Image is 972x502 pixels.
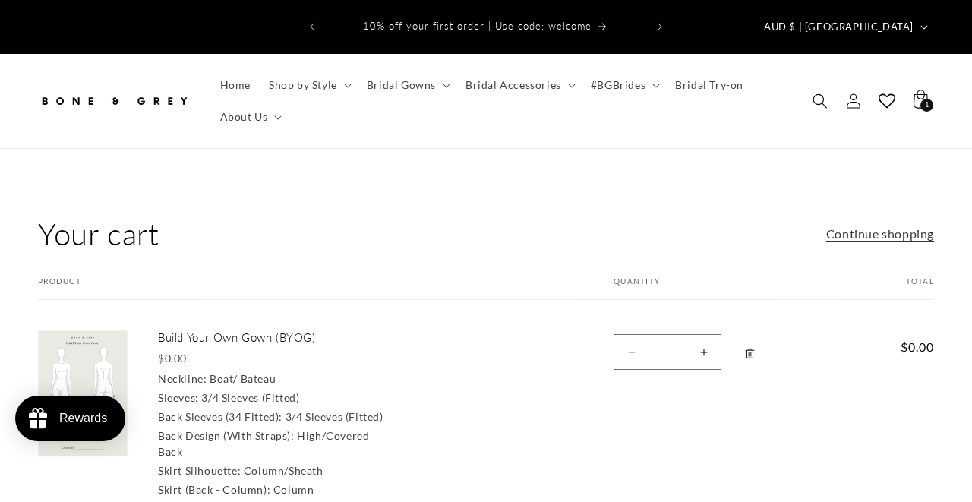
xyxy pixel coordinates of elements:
dt: Sleeves: [158,391,199,404]
a: Bone and Grey Bridal [33,78,196,123]
summary: Bridal Gowns [358,69,456,101]
a: Build Your Own Gown (BYOG) [158,330,386,346]
a: Continue shopping [826,223,934,245]
dt: Back Sleeves (34 Fitted): [158,410,282,423]
button: Previous announcement [295,12,329,41]
dd: Boat/ Bateau [210,372,276,385]
img: Bone and Grey Bridal [38,84,190,118]
th: Product [38,276,576,300]
a: Bridal Try-on [666,69,753,101]
h1: Your cart [38,214,159,254]
span: Home [220,78,251,92]
summary: #BGBrides [582,69,666,101]
dt: Back Design (With Straps): [158,429,295,442]
dt: Skirt (Back - Column): [158,483,270,496]
dd: Column [273,483,314,496]
span: #BGBrides [591,78,645,92]
summary: Search [803,84,837,118]
span: 10% off your first order | Use code: welcome [363,20,592,32]
a: Home [211,69,260,101]
th: Total [844,276,934,300]
a: Remove Build Your Own Gown (BYOG) [737,334,763,373]
summary: Shop by Style [260,69,358,101]
span: Bridal Accessories [465,78,561,92]
dt: Neckline: [158,372,207,385]
dd: 3/4 Sleeves (Fitted) [201,391,299,404]
dd: High/Covered Back [158,429,369,458]
dt: Skirt Silhouette: [158,464,241,477]
span: AUD $ | [GEOGRAPHIC_DATA] [764,20,914,35]
button: AUD $ | [GEOGRAPHIC_DATA] [755,12,934,41]
dd: 3/4 Sleeves (Fitted) [286,410,383,423]
div: Rewards [59,412,107,425]
th: Quantity [576,276,844,300]
span: Bridal Try-on [675,78,743,92]
dd: Column/Sheath [244,464,323,477]
span: $0.00 [874,338,934,356]
summary: Bridal Accessories [456,69,582,101]
span: 1 [925,99,929,112]
div: $0.00 [158,350,386,366]
button: Next announcement [643,12,677,41]
span: About Us [220,110,268,124]
summary: About Us [211,101,289,133]
span: Bridal Gowns [367,78,436,92]
span: Shop by Style [269,78,337,92]
input: Quantity for Build Your Own Gown (BYOG) [649,334,686,370]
